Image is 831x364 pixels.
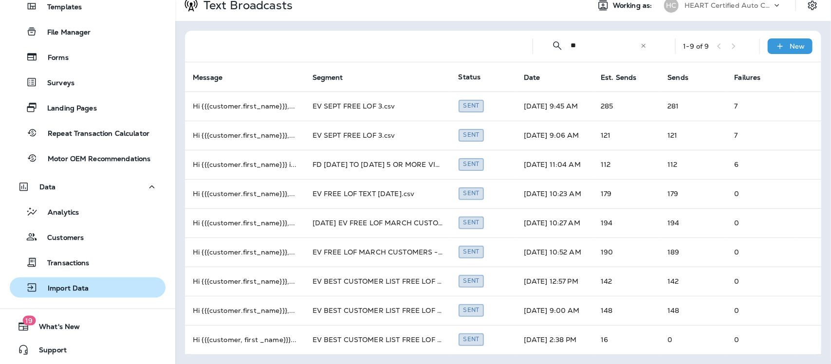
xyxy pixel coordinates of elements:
[10,21,166,42] button: File Manager
[305,121,451,150] td: EV SEPT FREE LOF 3.csv
[459,101,484,109] span: Created by Scott Hoffman
[593,267,660,296] td: 142
[313,73,343,82] span: Segment
[601,73,649,82] span: Est. Sends
[10,123,166,143] button: Repeat Transaction Calculator
[10,97,166,118] button: Landing Pages
[459,333,484,346] div: Sent
[29,323,80,334] span: What's New
[459,246,484,258] div: Sent
[660,296,726,325] td: 148
[193,73,235,82] span: Message
[305,325,451,354] td: EV BEST CUSTOMER LIST FREE LOF [DATE].csv
[185,208,305,237] td: Hi {{{customer.first_name}}}, ...
[459,158,484,170] div: Sent
[37,259,90,268] p: Transactions
[459,247,484,255] span: Created by Scott Hoffman
[660,179,726,208] td: 179
[10,252,166,273] button: Transactions
[10,148,166,168] button: Motor OEM Recommendations
[667,73,688,82] span: Sends
[516,179,593,208] td: [DATE] 10:23 AM
[593,208,660,237] td: 194
[39,183,56,191] p: Data
[727,179,795,208] td: 0
[459,73,481,81] span: Status
[593,325,660,354] td: 16
[459,217,484,229] div: Sent
[660,325,726,354] td: 0
[667,73,701,82] span: Sends
[727,267,795,296] td: 0
[516,150,593,179] td: [DATE] 11:04 AM
[516,91,593,121] td: [DATE] 9:45 AM
[727,325,795,354] td: 0
[790,42,805,50] p: New
[593,91,660,121] td: 285
[593,296,660,325] td: 148
[660,150,726,179] td: 112
[185,179,305,208] td: Hi {{{customer.first_name}}}, ...
[185,325,305,354] td: Hi {{{customer, first _name}}} ...
[38,208,79,218] p: Analytics
[38,155,151,164] p: Motor OEM Recommendations
[593,237,660,267] td: 190
[193,73,222,82] span: Message
[516,325,593,354] td: [DATE] 2:38 PM
[683,42,709,50] div: 1 - 9 of 9
[524,73,553,82] span: Date
[10,72,166,92] button: Surveys
[305,179,451,208] td: EV FREE LOF TEXT [DATE].csv
[459,129,484,141] div: Sent
[22,316,36,326] span: 19
[516,208,593,237] td: [DATE] 10:27 AM
[37,104,97,113] p: Landing Pages
[185,237,305,267] td: Hi {{{customer.first_name}}}, ...
[660,237,726,267] td: 189
[38,284,89,293] p: Import Data
[459,187,484,200] div: Sent
[459,275,484,287] div: Sent
[37,79,74,88] p: Surveys
[38,54,69,63] p: Forms
[727,296,795,325] td: 0
[185,150,305,179] td: Hi {{{customer.first_name}}} i ...
[459,218,484,226] span: Created by Scott Hoffman
[459,159,484,168] span: Created by Scott Hoffman
[305,208,451,237] td: [DATE] EV FREE LOF MARCH CUSTOMERS - THIRD 2025.csv
[516,296,593,325] td: [DATE] 9:00 AM
[37,3,82,12] p: Templates
[548,36,567,55] button: Collapse Search
[735,73,774,82] span: Failures
[37,28,91,37] p: File Manager
[593,121,660,150] td: 121
[727,150,795,179] td: 6
[305,150,451,179] td: FD [DATE] TO [DATE] 5 OR MORE VISITS - $500 LIFETIME ARO.csv
[660,91,726,121] td: 281
[10,340,166,360] button: Support
[305,296,451,325] td: EV BEST CUSTOMER LIST FREE LOF [DATE].csv
[10,317,166,336] button: 19What's New
[727,91,795,121] td: 7
[459,100,484,112] div: Sent
[593,150,660,179] td: 112
[459,276,484,285] span: Created by Scott Hoffman
[727,208,795,237] td: 0
[601,73,636,82] span: Est. Sends
[313,73,356,82] span: Segment
[459,130,484,139] span: Created by Scott Hoffman
[305,91,451,121] td: EV SEPT FREE LOF 3.csv
[10,227,166,247] button: Customers
[459,304,484,316] div: Sent
[38,129,149,139] p: Repeat Transaction Calculator
[524,73,540,82] span: Date
[305,237,451,267] td: EV FREE LOF MARCH CUSTOMERS - THIRD 2025.csv
[684,1,772,9] p: HEART Certified Auto Care
[660,121,726,150] td: 121
[37,234,84,243] p: Customers
[727,237,795,267] td: 0
[735,73,761,82] span: Failures
[10,277,166,298] button: Import Data
[459,188,484,197] span: Created by Scott Hoffman
[185,267,305,296] td: Hi {{{customer.first_name}}}, ...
